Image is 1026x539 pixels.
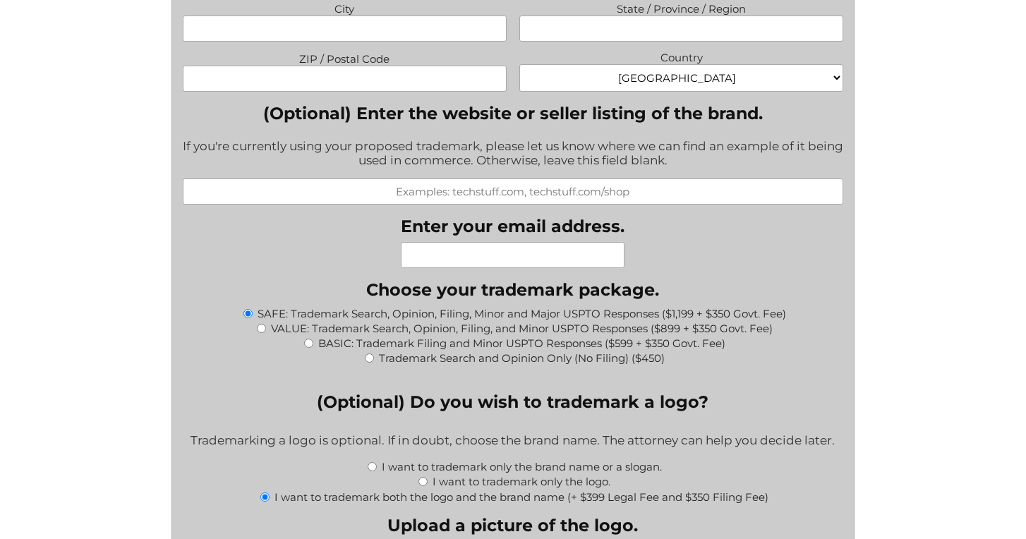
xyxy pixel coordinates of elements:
label: BASIC: Trademark Filing and Minor USPTO Responses ($599 + $350 Govt. Fee) [318,337,725,350]
legend: (Optional) Do you wish to trademark a logo? [317,392,708,412]
label: Country [519,47,843,64]
label: SAFE: Trademark Search, Opinion, Filing, Minor and Major USPTO Responses ($1,199 + $350 Govt. Fee) [258,307,786,320]
label: I want to trademark only the brand name or a slogan. [382,460,662,473]
label: (Optional) Enter the website or seller listing of the brand. [183,103,843,123]
label: Upload a picture of the logo. [243,515,783,535]
label: ZIP / Postal Code [183,49,507,66]
div: Trademarking a logo is optional. If in doubt, choose the brand name. The attorney can help you de... [183,424,843,459]
label: VALUE: Trademark Search, Opinion, Filing, and Minor USPTO Responses ($899 + $350 Govt. Fee) [271,322,773,335]
div: If you're currently using your proposed trademark, please let us know where we can find an exampl... [183,130,843,178]
label: Trademark Search and Opinion Only (No Filing) ($450) [379,351,665,365]
label: I want to trademark both the logo and the brand name (+ $399 Legal Fee and $350 Filing Fee) [274,490,768,504]
legend: Choose your trademark package. [366,279,659,300]
label: Enter your email address. [401,216,624,236]
label: I want to trademark only the logo. [433,475,610,488]
input: Examples: techstuff.com, techstuff.com/shop [183,178,843,205]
